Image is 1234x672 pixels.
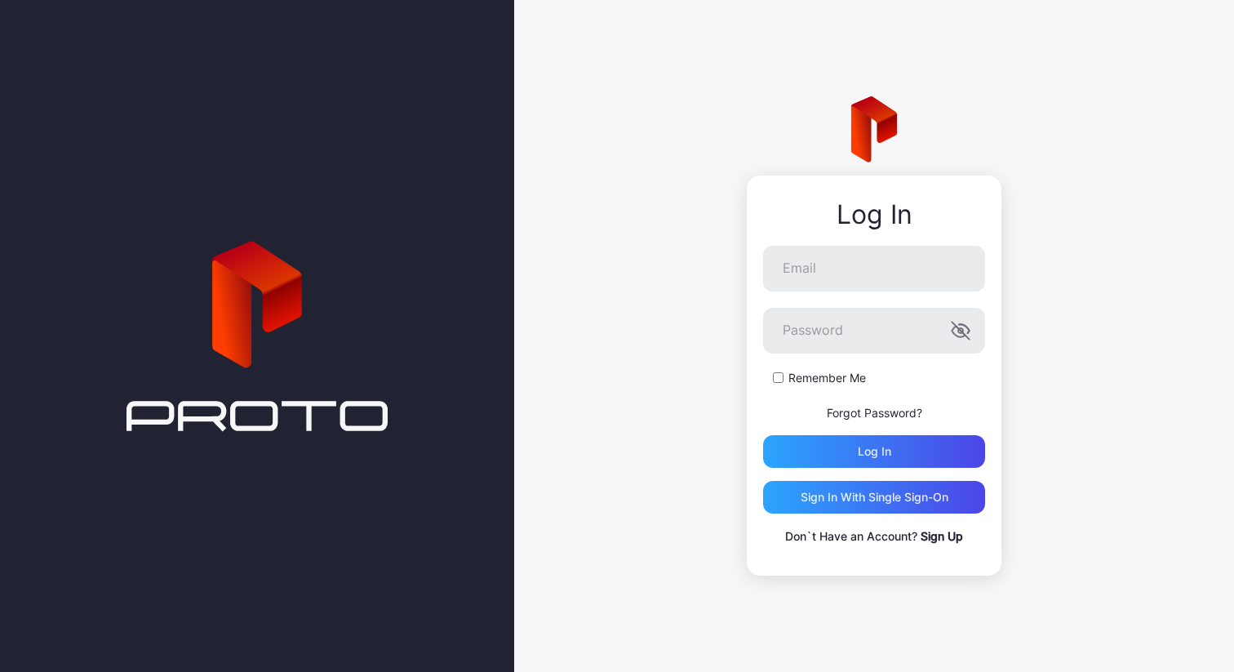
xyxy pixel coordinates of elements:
[763,200,985,229] div: Log In
[788,370,866,386] label: Remember Me
[801,491,948,504] div: Sign in With Single Sign-On
[763,481,985,514] button: Sign in With Single Sign-On
[858,445,891,458] div: Log in
[763,246,985,291] input: Email
[763,527,985,546] p: Don`t Have an Account?
[827,406,922,420] a: Forgot Password?
[951,321,970,340] button: Password
[921,529,963,543] a: Sign Up
[763,308,985,354] input: Password
[763,435,985,468] button: Log in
